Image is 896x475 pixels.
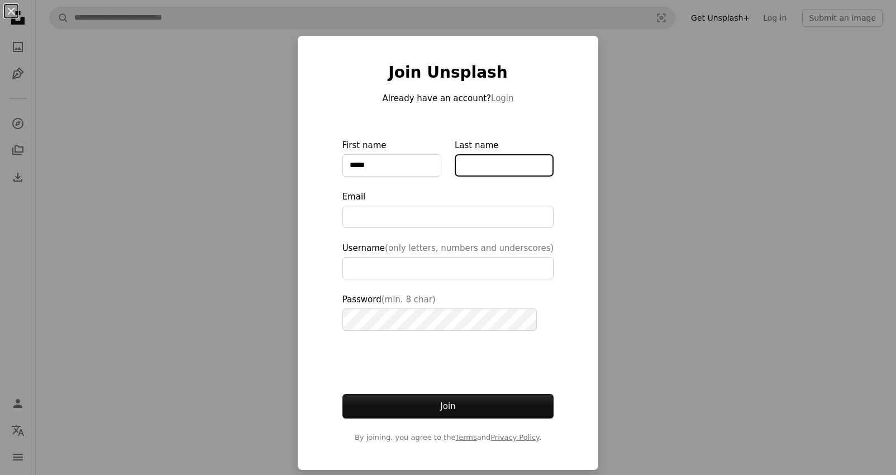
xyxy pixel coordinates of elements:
[455,139,554,177] label: Last name
[342,206,554,228] input: Email
[342,394,554,419] button: Join
[342,92,554,105] p: Already have an account?
[385,243,554,253] span: (only letters, numbers and underscores)
[342,139,441,177] label: First name
[342,432,554,443] span: By joining, you agree to the and .
[342,190,554,228] label: Email
[455,154,554,177] input: Last name
[491,92,513,105] button: Login
[342,257,554,279] input: Username(only letters, numbers and underscores)
[342,293,554,331] label: Password
[382,294,436,305] span: (min. 8 char)
[342,63,554,83] h1: Join Unsplash
[455,433,476,441] a: Terms
[342,308,537,331] input: Password(min. 8 char)
[342,154,441,177] input: First name
[342,241,554,279] label: Username
[490,433,539,441] a: Privacy Policy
